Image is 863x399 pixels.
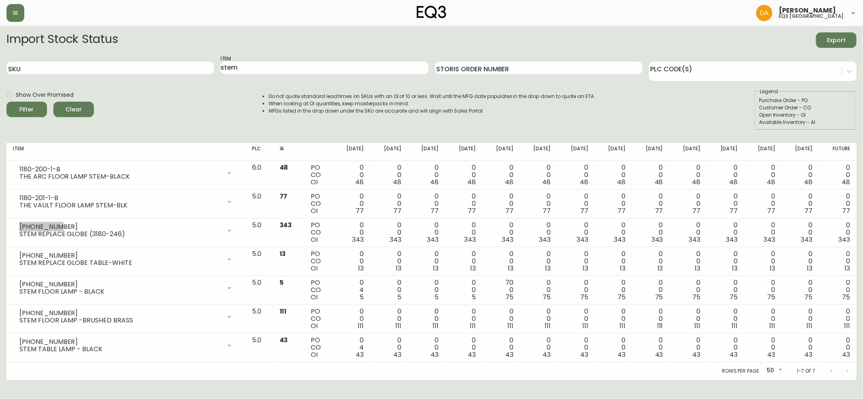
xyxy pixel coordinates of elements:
[539,235,551,244] span: 343
[729,177,738,187] span: 48
[417,6,447,19] img: logo
[339,337,364,358] div: 0 4
[6,102,47,117] button: Filter
[844,321,850,331] span: 111
[526,279,551,301] div: 0 0
[13,193,239,211] div: 1180-201-1-BTHE VAULT FLOOR LAMP STEM-BLK
[445,143,482,161] th: [DATE]
[676,308,700,330] div: 0 0
[502,235,513,244] span: 343
[751,337,775,358] div: 0 0
[807,264,813,273] span: 13
[395,321,401,331] span: 111
[246,247,273,276] td: 5.0
[280,249,286,258] span: 13
[844,264,850,273] span: 13
[427,235,439,244] span: 343
[468,206,476,216] span: 77
[713,279,738,301] div: 0 0
[358,264,364,273] span: 13
[779,7,836,14] span: [PERSON_NAME]
[577,235,588,244] span: 343
[722,367,760,375] p: Rows per page:
[620,264,626,273] span: 13
[377,164,401,186] div: 0 0
[311,250,326,272] div: PO CO
[19,223,221,230] div: [PHONE_NUMBER]
[583,264,588,273] span: 13
[246,276,273,305] td: 5.0
[638,193,663,215] div: 0 0
[695,264,700,273] span: 13
[526,308,551,330] div: 0 0
[6,143,246,161] th: Item
[489,279,513,301] div: 70 0
[788,222,812,243] div: 0 0
[767,206,775,216] span: 77
[788,164,812,186] div: 0 0
[692,292,700,302] span: 75
[414,279,439,301] div: 0 0
[483,143,520,161] th: [DATE]
[767,292,775,302] span: 75
[759,104,851,111] div: Customer Order - CO
[617,350,626,359] span: 43
[408,143,445,161] th: [DATE]
[759,111,851,119] div: Open Inventory - OI
[601,222,626,243] div: 0 0
[397,292,401,302] span: 5
[19,194,221,202] div: 1180-201-1-B
[730,350,738,359] span: 43
[580,350,588,359] span: 43
[377,250,401,272] div: 0 0
[430,350,439,359] span: 43
[751,193,775,215] div: 0 0
[352,235,364,244] span: 343
[542,177,551,187] span: 48
[617,177,626,187] span: 48
[471,264,476,273] span: 13
[16,91,74,99] span: Show Over Promised
[269,93,596,100] li: Do not quote standard lead times on SKUs with an OI of 10 or less. Wait until the MFG date popula...
[805,206,813,216] span: 77
[377,193,401,215] div: 0 0
[751,222,775,243] div: 0 0
[580,206,588,216] span: 77
[246,190,273,218] td: 5.0
[732,321,738,331] span: 111
[726,235,738,244] span: 343
[823,35,850,45] span: Export
[280,335,288,345] span: 43
[280,278,284,287] span: 5
[638,308,663,330] div: 0 0
[751,279,775,301] div: 0 0
[520,143,557,161] th: [DATE]
[759,97,851,104] div: Purchase Order - PO
[638,250,663,272] div: 0 0
[617,206,626,216] span: 77
[545,264,551,273] span: 13
[280,163,288,172] span: 48
[452,193,476,215] div: 0 0
[311,177,318,187] span: OI
[526,337,551,358] div: 0 0
[505,350,513,359] span: 43
[825,308,850,330] div: 0 0
[807,321,813,331] span: 111
[280,192,288,201] span: 77
[842,350,850,359] span: 43
[617,292,626,302] span: 75
[470,321,476,331] span: 111
[505,206,513,216] span: 77
[507,321,513,331] span: 111
[273,143,305,161] th: AI
[564,308,588,330] div: 0 0
[339,279,364,301] div: 0 4
[842,177,850,187] span: 48
[582,321,588,331] span: 111
[730,292,738,302] span: 75
[505,292,513,302] span: 75
[651,235,663,244] span: 343
[19,346,221,353] div: STEM TABLE LAMP - BLACK
[356,206,364,216] span: 77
